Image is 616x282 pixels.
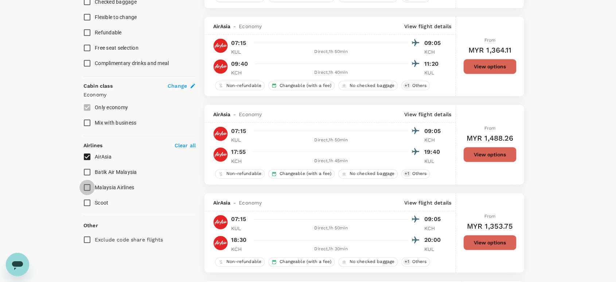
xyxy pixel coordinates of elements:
img: AK [213,236,228,250]
span: Scoot [95,200,108,206]
p: KCH [231,69,249,76]
div: Direct , 1h 50min [254,225,408,232]
p: KCH [424,225,442,232]
h6: MYR 1,488.26 [467,132,514,144]
span: Others [409,171,430,177]
img: AK [213,126,228,141]
h6: MYR 1,364.11 [468,44,512,56]
strong: Cabin class [83,83,113,89]
strong: Airlines [83,142,102,148]
span: From [484,126,496,131]
span: Batik Air Malaysia [95,169,137,175]
button: View options [463,147,516,162]
span: Free seat selection [95,45,139,51]
span: Non-refundable [223,83,264,89]
p: Clear all [175,142,196,149]
img: AK [213,147,228,162]
div: Direct , 1h 30min [254,245,408,253]
span: Economy [239,199,262,206]
p: KCH [424,136,442,144]
div: No checked baggage [338,81,398,90]
span: - [230,111,239,118]
p: 09:05 [424,127,442,136]
span: Others [409,83,430,89]
p: 07:15 [231,127,246,136]
span: From [484,38,496,43]
span: From [484,214,496,219]
span: AirAsia [213,199,230,206]
img: AK [213,38,228,53]
p: KCH [231,245,249,253]
div: Direct , 1h 50min [254,48,408,56]
div: Changeable (with a fee) [268,169,334,179]
span: AirAsia [213,111,230,118]
span: AirAsia [95,154,112,160]
p: KUL [424,157,442,165]
div: No checked baggage [338,257,398,267]
p: Exclude code share flights [95,236,163,243]
p: KUL [424,69,442,76]
span: Economy [239,111,262,118]
span: Others [409,259,430,265]
span: - [230,199,239,206]
span: No checked baggage [347,171,398,177]
button: View options [463,235,516,250]
div: Changeable (with a fee) [268,257,334,267]
span: Malaysia Airlines [95,184,134,190]
span: - [230,23,239,30]
span: + 1 [403,259,410,265]
p: 09:40 [231,60,248,68]
div: +1Others [401,81,430,90]
span: Non-refundable [223,171,264,177]
p: 09:05 [424,215,442,224]
p: 17:55 [231,148,246,156]
span: Non-refundable [223,259,264,265]
p: KCH [231,157,249,165]
p: KUL [231,136,249,144]
p: KCH [424,48,442,56]
div: Direct , 1h 50min [254,137,408,144]
span: Changeable (with a fee) [277,259,334,265]
span: Only economy [95,104,128,110]
p: View flight details [404,199,451,206]
span: Refundable [95,30,122,35]
div: Direct , 1h 45min [254,157,408,165]
div: Non-refundable [215,81,265,90]
span: Economy [239,23,262,30]
iframe: Button to launch messaging window [6,253,29,276]
span: Flexible to change [95,14,137,20]
div: No checked baggage [338,169,398,179]
p: KUL [424,245,442,253]
span: Mix with business [95,120,136,126]
p: View flight details [404,23,451,30]
button: View options [463,59,516,74]
div: +1Others [401,169,430,179]
p: 19:40 [424,148,442,156]
p: KUL [231,225,249,232]
span: No checked baggage [347,259,398,265]
p: Other [83,222,98,229]
img: AK [213,59,228,74]
div: +1Others [401,257,430,267]
p: KUL [231,48,249,56]
div: Non-refundable [215,257,265,267]
p: 07:15 [231,215,246,224]
p: 09:05 [424,39,442,47]
span: Change [168,82,187,89]
p: 20:00 [424,236,442,244]
span: No checked baggage [347,83,398,89]
div: Direct , 1h 40min [254,69,408,76]
p: 07:15 [231,39,246,47]
div: Non-refundable [215,169,265,179]
span: Changeable (with a fee) [277,83,334,89]
img: AK [213,215,228,229]
p: Economy [83,91,196,98]
p: 11:20 [424,60,442,68]
p: View flight details [404,111,451,118]
span: + 1 [403,171,410,177]
span: AirAsia [213,23,230,30]
span: + 1 [403,83,410,89]
span: Complimentary drinks and meal [95,60,169,66]
span: Changeable (with a fee) [277,171,334,177]
p: 18:30 [231,236,246,244]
